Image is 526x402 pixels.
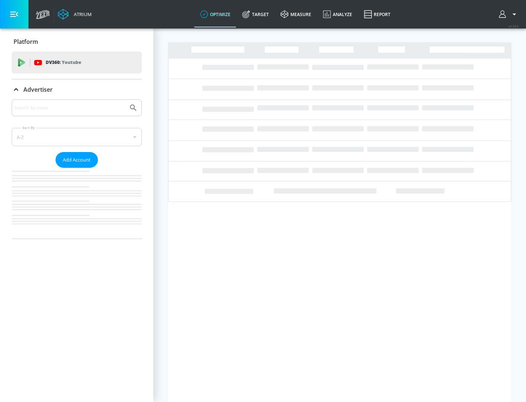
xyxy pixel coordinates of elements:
input: Search by name [15,103,125,113]
p: Youtube [62,58,81,66]
span: v 4.28.0 [508,24,519,28]
nav: list of Advertiser [12,168,142,239]
div: DV360: Youtube [12,52,142,73]
div: Atrium [71,11,92,18]
a: optimize [194,1,236,27]
a: Target [236,1,275,27]
p: Advertiser [23,86,53,94]
button: Add Account [56,152,98,168]
a: Atrium [58,9,92,20]
div: Platform [12,31,142,52]
div: A-Z [12,128,142,146]
span: Add Account [63,156,91,164]
a: Report [358,1,396,27]
div: Advertiser [12,99,142,239]
p: DV360: [46,58,81,67]
a: Analyze [317,1,358,27]
a: measure [275,1,317,27]
div: Advertiser [12,79,142,100]
p: Platform [14,38,38,46]
label: Sort By [21,125,37,130]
